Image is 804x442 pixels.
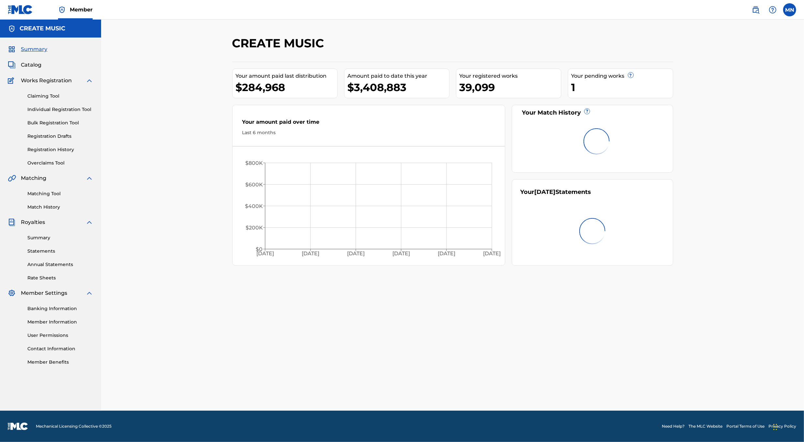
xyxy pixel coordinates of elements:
a: Statements [27,248,93,255]
span: Member [70,6,93,13]
img: expand [85,77,93,85]
a: Registration History [27,146,93,153]
a: Overclaims Tool [27,160,93,166]
div: Your Match History [520,108,665,117]
img: Royalties [8,218,16,226]
tspan: [DATE] [256,251,274,257]
div: Your registered works [460,72,561,80]
img: expand [85,218,93,226]
div: 1 [571,80,673,95]
a: Member Information [27,319,93,325]
a: Matching Tool [27,190,93,197]
a: Annual Statements [27,261,93,268]
span: Mechanical Licensing Collective © 2025 [36,423,112,429]
img: MLC Logo [8,5,33,14]
img: search [752,6,760,14]
a: Portal Terms of Use [726,423,765,429]
h2: CREATE MUSIC [232,36,327,51]
img: Works Registration [8,77,16,85]
iframe: Chat Widget [771,411,804,442]
a: SummarySummary [8,45,47,53]
div: Your pending works [571,72,673,80]
img: preloader [584,128,610,154]
tspan: [DATE] [392,251,410,257]
tspan: $600K [245,182,263,188]
a: Summary [27,234,93,241]
a: CatalogCatalog [8,61,41,69]
a: Contact Information [27,345,93,352]
div: Last 6 months [242,129,495,136]
span: Royalties [21,218,45,226]
img: Member Settings [8,289,16,297]
img: expand [85,174,93,182]
a: Claiming Tool [27,93,93,100]
tspan: $0 [255,246,262,252]
div: $3,408,883 [348,80,449,95]
img: preloader [579,218,605,244]
div: Your amount paid over time [242,118,495,129]
a: Member Benefits [27,359,93,366]
div: Drag [773,417,777,437]
div: $284,968 [236,80,337,95]
tspan: [DATE] [483,251,501,257]
span: Member Settings [21,289,67,297]
tspan: $200K [245,225,263,231]
div: Amount paid to date this year [348,72,449,80]
img: Matching [8,174,16,182]
span: [DATE] [534,188,555,196]
span: Matching [21,174,46,182]
img: Catalog [8,61,16,69]
img: Top Rightsholder [58,6,66,14]
a: Match History [27,204,93,211]
span: Works Registration [21,77,72,85]
span: ? [628,72,633,78]
a: Individual Registration Tool [27,106,93,113]
a: Bulk Registration Tool [27,119,93,126]
div: Your Statements [520,188,591,197]
tspan: [DATE] [438,251,455,257]
span: ? [584,109,590,114]
span: Summary [21,45,47,53]
tspan: [DATE] [347,251,365,257]
a: Banking Information [27,305,93,312]
img: Summary [8,45,16,53]
tspan: $400K [245,203,263,209]
a: The MLC Website [689,423,722,429]
h5: CREATE MUSIC [20,25,65,32]
a: Public Search [749,3,762,16]
a: Rate Sheets [27,275,93,281]
tspan: $800K [245,160,263,166]
span: Catalog [21,61,41,69]
div: User Menu [783,3,796,16]
div: 39,099 [460,80,561,95]
a: Privacy Policy [768,423,796,429]
div: Help [766,3,779,16]
img: expand [85,289,93,297]
a: User Permissions [27,332,93,339]
div: Your amount paid last distribution [236,72,337,80]
tspan: [DATE] [302,251,319,257]
img: Accounts [8,25,16,33]
img: help [769,6,777,14]
img: logo [8,422,28,430]
a: Registration Drafts [27,133,93,140]
a: Need Help? [662,423,685,429]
